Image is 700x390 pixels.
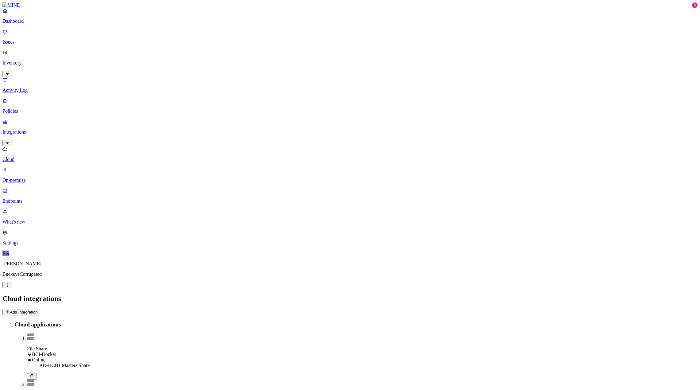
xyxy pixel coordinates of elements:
[2,230,698,246] a: Settings
[27,380,34,386] img: azure-files
[2,240,698,246] p: Settings
[15,321,698,328] h3: Cloud applications
[2,8,698,24] a: Dashboard
[2,271,698,277] p: BuckeyeCorrugated
[32,357,45,362] span: Online
[2,39,698,45] p: Issues
[2,108,698,114] p: Policies
[2,77,698,93] a: Activity Log
[2,198,698,204] p: Endpoints
[2,60,698,66] p: Inventory
[2,18,698,24] p: Dashboard
[39,363,90,368] span: AD-HCB1 Masters Share
[2,2,698,8] a: MIND
[2,50,698,76] a: Inventory
[2,29,698,45] a: Issues
[2,119,698,145] a: Integrations
[2,146,698,162] a: Cloud
[2,177,698,183] p: On-premise
[2,167,698,183] a: On-premise
[692,2,698,8] div: 3
[2,98,698,114] a: Policies
[27,346,47,351] span: File Share
[2,219,698,225] p: What's new
[32,352,56,357] span: BCI-Docker
[2,2,21,8] img: MIND
[2,209,698,225] a: What's new
[2,157,698,162] p: Cloud
[27,333,34,340] img: azure-files
[2,88,698,93] p: Activity Log
[2,251,9,256] span: RA
[2,261,698,267] p: [PERSON_NAME]
[2,294,698,303] h2: Cloud integrations
[2,188,698,204] a: Endpoints
[2,309,40,315] button: Add Integration
[2,129,698,135] p: Integrations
